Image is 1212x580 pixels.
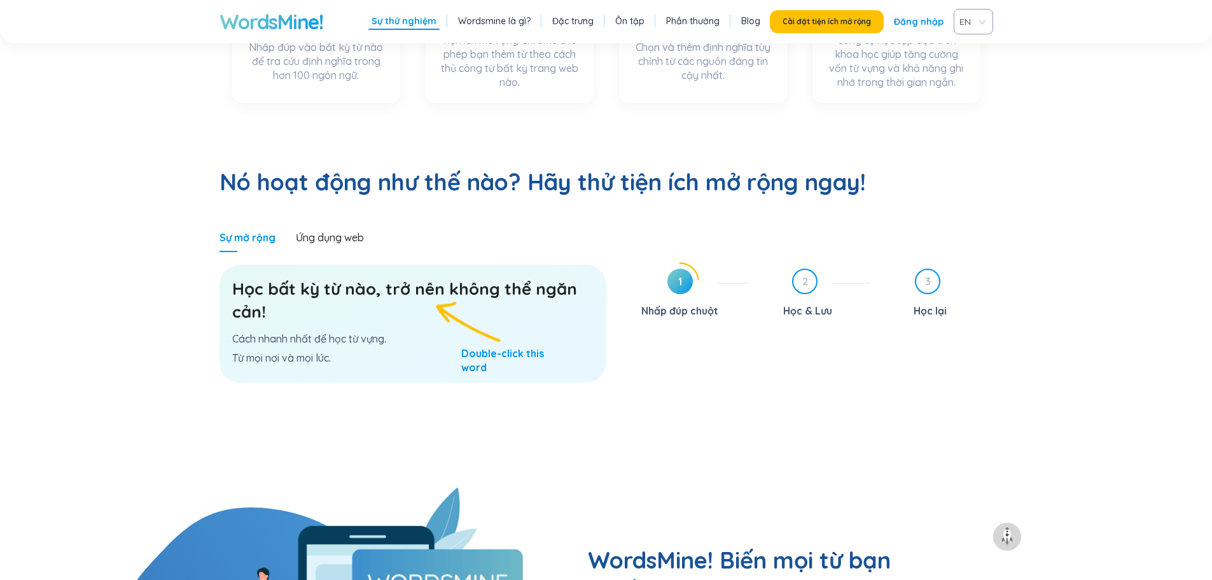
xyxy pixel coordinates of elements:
font: Cài đặt tiện ích mở rộng [783,17,871,26]
font: 1 [678,275,682,288]
font: Nhấp đúp chuột [641,304,718,317]
span: VIE [959,12,982,31]
font: Từ mọi nơi và mọi lúc. [232,351,331,364]
font: Học & Lưu [783,304,832,317]
font: EN [959,16,971,27]
font: Cách nhanh nhất để học từ vựng. [232,332,386,345]
a: Đặc trưng [552,15,594,27]
a: WordsMine! [219,9,323,34]
font: 3 [925,275,931,288]
font: 2 [802,275,808,288]
div: 3Học lại [881,269,993,321]
font: Chọn và thêm định nghĩa tùy chỉnh từ các nguồn đáng tin cậy nhất. [636,41,770,81]
a: Ôn tập [615,15,644,27]
font: Đăng nhập [894,16,944,27]
a: Wordsmine là gì? [458,15,531,27]
a: Đăng nhập [894,10,944,33]
a: Sự thử nghiệm [372,15,436,27]
font: Sự mở rộng [219,231,275,244]
a: Phần thưởng [666,15,720,27]
font: Nhấp đúp vào bất kỳ từ nào để tra cứu định nghĩa trong hơn 100 ngôn ngữ. [249,41,383,81]
font: Học bất kỳ từ nào, trở nên không thể ngăn cản! [232,278,577,322]
img: to top [997,527,1017,547]
a: Blog [741,15,760,27]
button: Cài đặt tiện ích mở rộng [770,10,884,33]
font: Ứng dụng web [296,231,364,244]
font: Học lại [914,304,947,317]
div: 1Nhấp đúp chuột [625,269,748,321]
div: 2Học & Lưu [758,269,870,321]
font: Nó hoạt động như thế nào? Hãy thử tiện ích mở rộng ngay! [219,167,866,196]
